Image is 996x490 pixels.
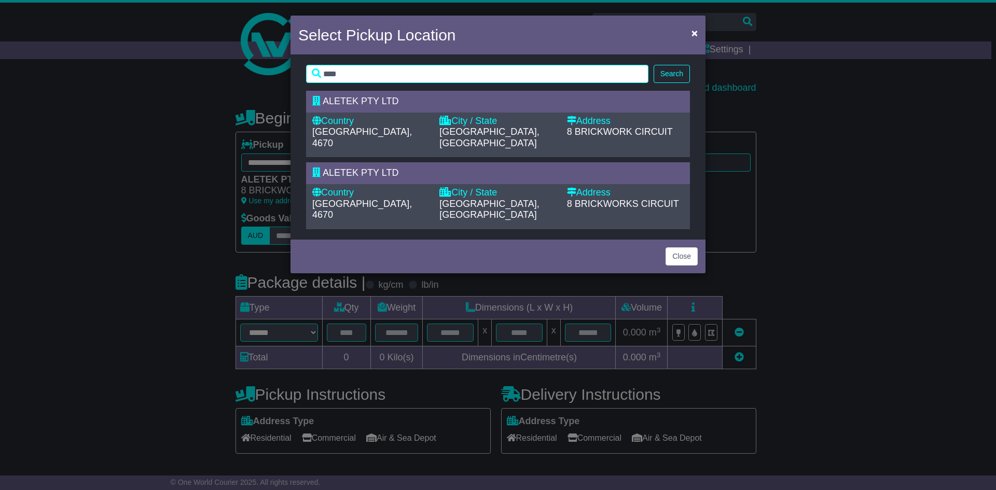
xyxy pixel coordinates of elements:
[567,127,673,137] span: 8 BRICKWORK CIRCUIT
[312,199,412,220] span: [GEOGRAPHIC_DATA], 4670
[691,27,698,39] span: ×
[439,116,556,127] div: City / State
[654,65,690,83] button: Search
[439,199,539,220] span: [GEOGRAPHIC_DATA], [GEOGRAPHIC_DATA]
[439,127,539,148] span: [GEOGRAPHIC_DATA], [GEOGRAPHIC_DATA]
[567,116,684,127] div: Address
[439,187,556,199] div: City / State
[312,127,412,148] span: [GEOGRAPHIC_DATA], 4670
[323,167,398,178] span: ALETEK PTY LTD
[567,199,679,209] span: 8 BRICKWORKS CIRCUIT
[298,23,456,47] h4: Select Pickup Location
[312,116,429,127] div: Country
[686,22,703,44] button: Close
[323,96,398,106] span: ALETEK PTY LTD
[567,187,684,199] div: Address
[312,187,429,199] div: Country
[666,247,698,265] button: Close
